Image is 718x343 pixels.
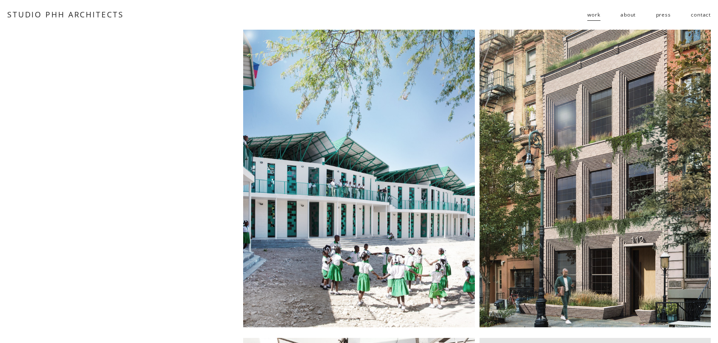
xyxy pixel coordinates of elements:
[656,8,671,22] a: press
[587,8,600,21] span: work
[7,9,124,20] a: STUDIO PHH ARCHITECTS
[587,8,600,22] a: folder dropdown
[691,8,711,22] a: contact
[620,8,636,22] a: about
